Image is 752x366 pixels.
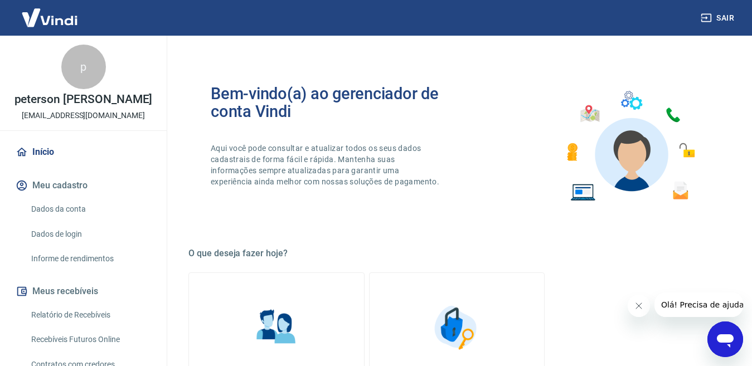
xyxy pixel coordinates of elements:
a: Relatório de Recebíveis [27,304,153,326]
p: peterson [PERSON_NAME] [14,94,153,105]
iframe: Mensagem da empresa [654,292,743,317]
div: p [61,45,106,89]
h2: Bem-vindo(a) ao gerenciador de conta Vindi [211,85,457,120]
img: Vindi [13,1,86,35]
p: [EMAIL_ADDRESS][DOMAIN_NAME] [22,110,145,121]
img: Segurança [429,300,484,355]
span: Olá! Precisa de ajuda? [7,8,94,17]
button: Meu cadastro [13,173,153,198]
a: Informe de rendimentos [27,247,153,270]
a: Início [13,140,153,164]
button: Sair [698,8,739,28]
h5: O que deseja fazer hoje? [188,248,725,259]
a: Dados da conta [27,198,153,221]
img: Informações pessoais [249,300,304,355]
a: Recebíveis Futuros Online [27,328,153,351]
a: Dados de login [27,223,153,246]
p: Aqui você pode consultar e atualizar todos os seus dados cadastrais de forma fácil e rápida. Mant... [211,143,442,187]
img: Imagem de um avatar masculino com diversos icones exemplificando as funcionalidades do gerenciado... [557,85,703,208]
button: Meus recebíveis [13,279,153,304]
iframe: Botão para abrir a janela de mensagens [707,321,743,357]
iframe: Fechar mensagem [628,295,650,317]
